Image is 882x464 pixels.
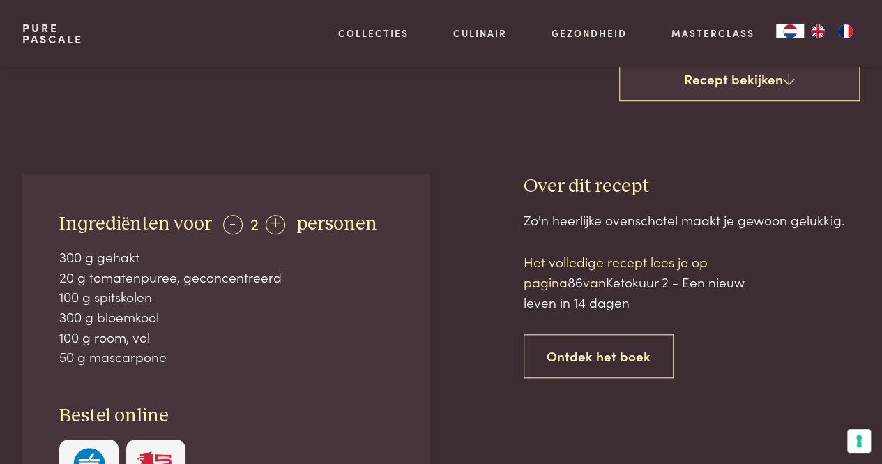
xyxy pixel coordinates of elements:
[776,24,860,38] aside: Language selected: Nederlands
[250,211,259,234] span: 2
[776,24,804,38] a: NL
[59,267,393,287] div: 20 g tomatenpuree, geconcentreerd
[59,214,212,234] span: Ingrediënten voor
[338,26,409,40] a: Collecties
[59,287,393,307] div: 100 g spitskolen
[59,404,393,428] h3: Bestel online
[223,215,243,234] div: -
[524,252,761,312] p: Het volledige recept lees je op pagina van
[59,307,393,327] div: 300 g bloemkool
[847,429,871,453] button: Uw voorkeuren voor toestemming voor trackingtechnologieën
[524,174,860,199] h3: Over dit recept
[266,215,285,234] div: +
[804,24,832,38] a: EN
[524,334,674,378] a: Ontdek het boek
[59,347,393,367] div: 50 g mascarpone
[619,57,860,102] a: Recept bekijken
[832,24,860,38] a: FR
[524,272,745,311] span: Ketokuur 2 - Een nieuw leven in 14 dagen
[776,24,804,38] div: Language
[671,26,754,40] a: Masterclass
[59,327,393,347] div: 100 g room, vol
[22,22,83,45] a: PurePascale
[524,210,860,230] div: Zo'n heerlijke ovenschotel maakt je gewoon gelukkig.
[296,214,377,234] span: personen
[552,26,627,40] a: Gezondheid
[568,272,583,291] span: 86
[453,26,507,40] a: Culinair
[59,247,393,267] div: 300 g gehakt
[804,24,860,38] ul: Language list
